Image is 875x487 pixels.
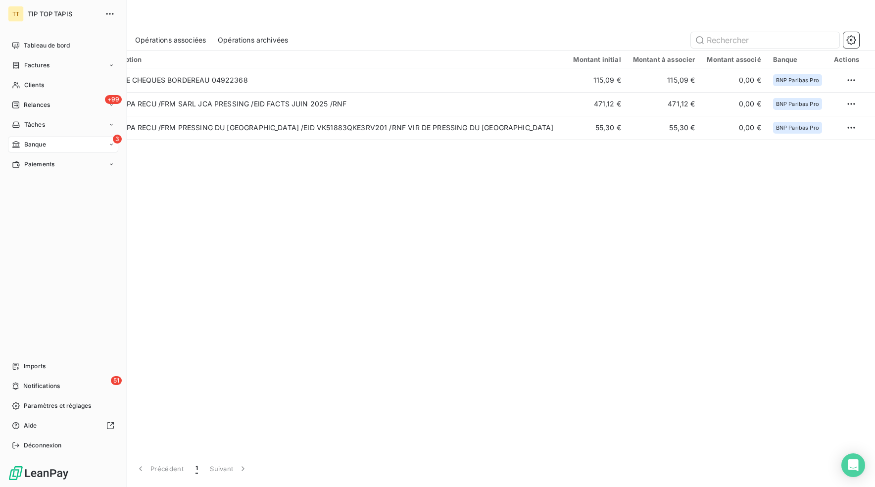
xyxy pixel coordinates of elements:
span: Paramètres et réglages [24,401,91,410]
div: Montant à associer [633,55,695,63]
td: 55,30 € [567,116,627,140]
span: Factures [24,61,49,70]
span: 51 [111,376,122,385]
button: Précédent [130,458,190,479]
td: 115,09 € [567,68,627,92]
span: Relances [24,100,50,109]
span: Tableau de bord [24,41,70,50]
span: BNP Paribas Pro [776,125,819,131]
td: 55,30 € [627,116,701,140]
span: TIP TOP TAPIS [28,10,99,18]
span: +99 [105,95,122,104]
span: Paiements [24,160,54,169]
div: Actions [834,55,859,63]
div: Montant initial [573,55,621,63]
td: 471,12 € [627,92,701,116]
td: 0,00 € [701,92,767,116]
a: Aide [8,418,118,434]
div: Montant associé [707,55,761,63]
div: Open Intercom Messenger [841,453,865,477]
span: Tâches [24,120,45,129]
span: 1 [195,464,198,474]
td: VIR SEPA RECU /FRM PRESSING DU [GEOGRAPHIC_DATA] /EID VK51883QKE3RV201 /RNF VIR DE PRESSING DU [G... [98,116,568,140]
img: Logo LeanPay [8,465,69,481]
span: BNP Paribas Pro [776,101,819,107]
td: 0,00 € [701,116,767,140]
span: Notifications [23,382,60,390]
span: Clients [24,81,44,90]
span: Imports [24,362,46,371]
div: Banque [773,55,822,63]
button: 1 [190,458,204,479]
input: Rechercher [691,32,839,48]
button: Suivant [204,458,254,479]
span: 3 [113,135,122,144]
span: Banque [24,140,46,149]
td: 471,12 € [567,92,627,116]
div: TT [8,6,24,22]
td: REMISE CHEQUES BORDEREAU 04922368 [98,68,568,92]
span: Opérations associées [135,35,206,45]
td: 0,00 € [701,68,767,92]
span: Aide [24,421,37,430]
span: BNP Paribas Pro [776,77,819,83]
td: VIR SEPA RECU /FRM SARL JCA PRESSING /EID FACTS JUIN 2025 /RNF [98,92,568,116]
div: Description [104,55,562,63]
span: Opérations archivées [218,35,288,45]
td: 115,09 € [627,68,701,92]
span: Déconnexion [24,441,62,450]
